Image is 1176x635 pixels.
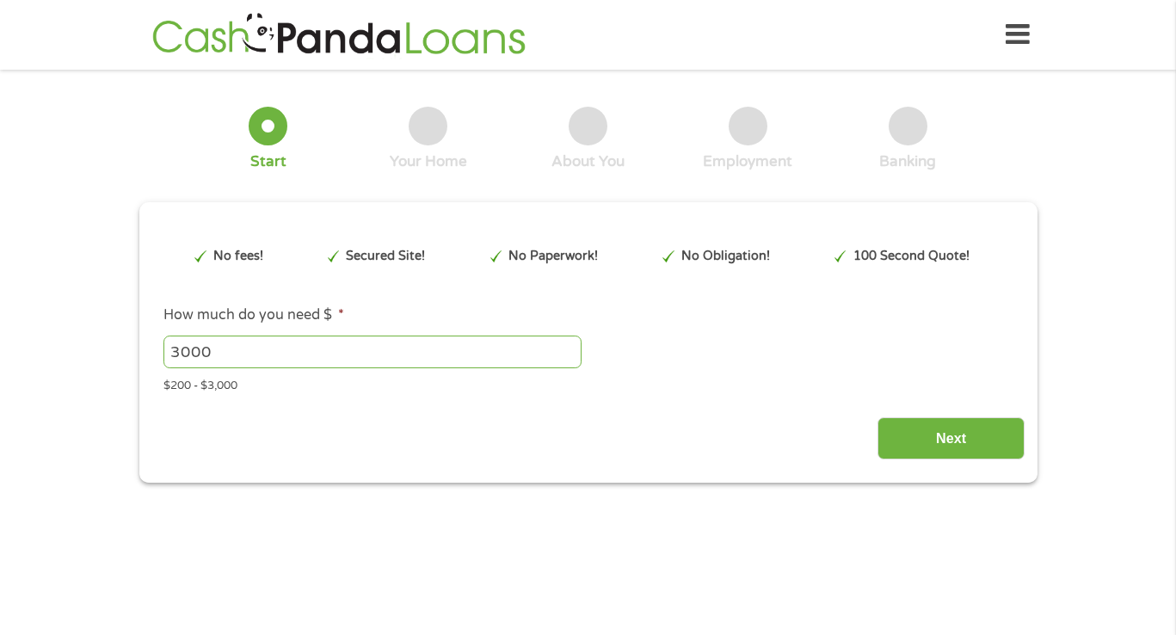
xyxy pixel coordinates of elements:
[681,247,770,266] p: No Obligation!
[877,417,1025,459] input: Next
[213,247,263,266] p: No fees!
[879,152,936,171] div: Banking
[390,152,467,171] div: Your Home
[163,306,344,324] label: How much do you need $
[703,152,792,171] div: Employment
[508,247,598,266] p: No Paperwork!
[147,10,531,59] img: GetLoanNow Logo
[551,152,625,171] div: About You
[346,247,425,266] p: Secured Site!
[853,247,970,266] p: 100 Second Quote!
[163,372,1012,395] div: $200 - $3,000
[250,152,286,171] div: Start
